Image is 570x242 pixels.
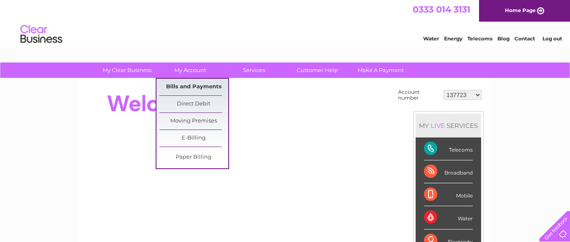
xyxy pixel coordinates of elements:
[429,122,446,130] div: LIVE
[424,183,473,206] div: Mobile
[159,113,228,130] a: Moving Premises
[159,130,228,147] a: E-Billing
[424,206,473,229] div: Water
[515,35,535,42] a: Contact
[346,62,415,78] a: Make A Payment
[424,160,473,183] div: Broadband
[424,137,473,160] div: Telecoms
[159,79,228,95] a: Bills and Payments
[423,35,439,42] a: Water
[219,62,288,78] a: Services
[413,4,470,15] a: 0333 014 3131
[497,35,509,42] a: Blog
[283,62,352,78] a: Customer Help
[93,62,161,78] a: My Clear Business
[156,62,225,78] a: My Account
[88,5,483,40] div: Clear Business is a trading name of Verastar Limited (registered in [GEOGRAPHIC_DATA] No. 3667643...
[396,87,441,103] td: Account number
[542,35,562,42] a: Log out
[467,35,492,42] a: Telecoms
[444,35,462,42] a: Energy
[159,149,228,166] a: Paper Billing
[416,114,481,137] div: MY SERVICES
[159,96,228,112] a: Direct Debit
[20,22,63,47] img: logo.png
